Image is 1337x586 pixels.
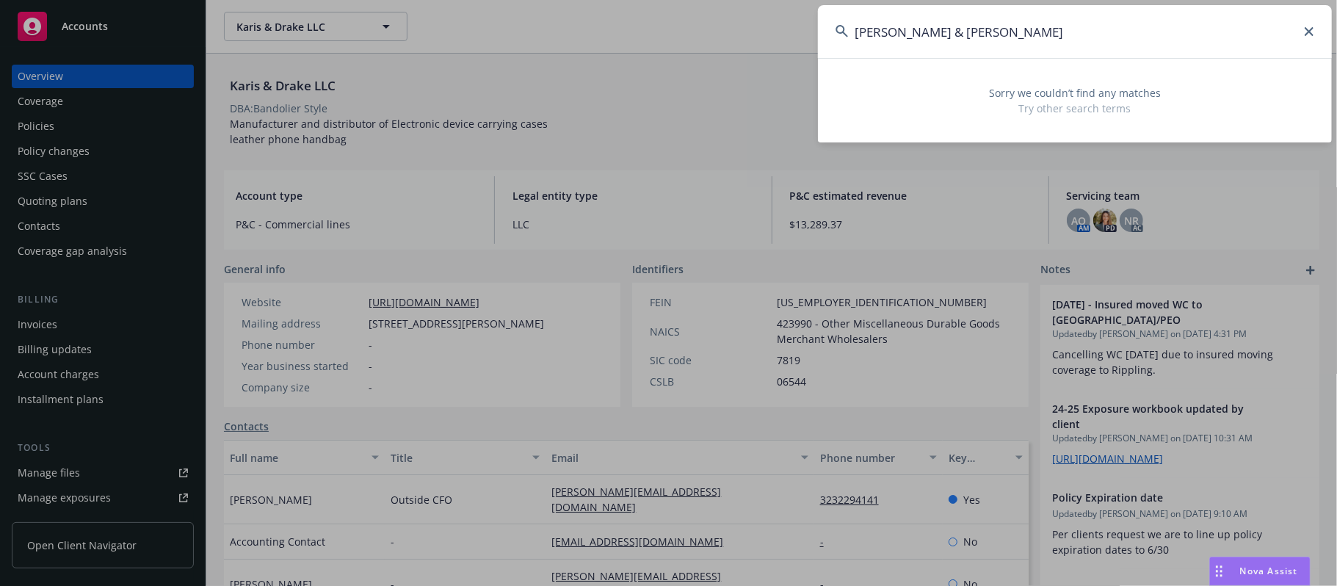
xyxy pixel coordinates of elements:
span: Nova Assist [1240,565,1298,577]
button: Nova Assist [1209,557,1311,586]
input: Search... [818,5,1332,58]
div: Drag to move [1210,557,1228,585]
span: Sorry we couldn’t find any matches [836,85,1314,101]
span: Try other search terms [836,101,1314,116]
